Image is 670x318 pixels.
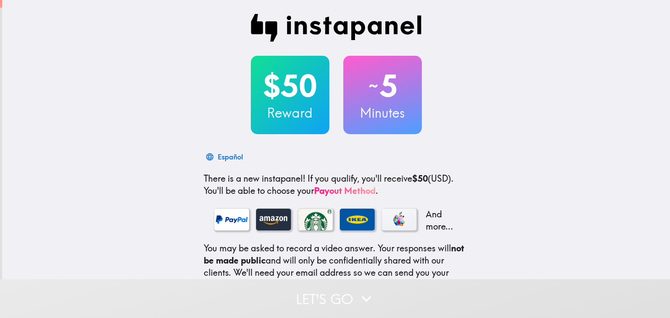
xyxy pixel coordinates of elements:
[251,104,329,122] h3: Reward
[343,104,422,122] h3: Minutes
[343,68,422,104] h2: 5
[314,185,376,196] a: Payout Method
[424,208,458,233] p: And more...
[204,173,469,197] p: If you qualify, you'll receive (USD) . You'll be able to choose your .
[218,151,243,163] div: Español
[204,148,246,166] button: Español
[251,14,422,42] img: Instapanel
[204,242,469,291] p: You may be asked to record a video answer. Your responses will and will only be confidentially sh...
[412,173,428,184] b: $50
[204,243,464,266] b: not be made public
[367,73,379,99] span: ~
[204,173,305,184] span: There is a new instapanel!
[251,68,329,104] h2: $50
